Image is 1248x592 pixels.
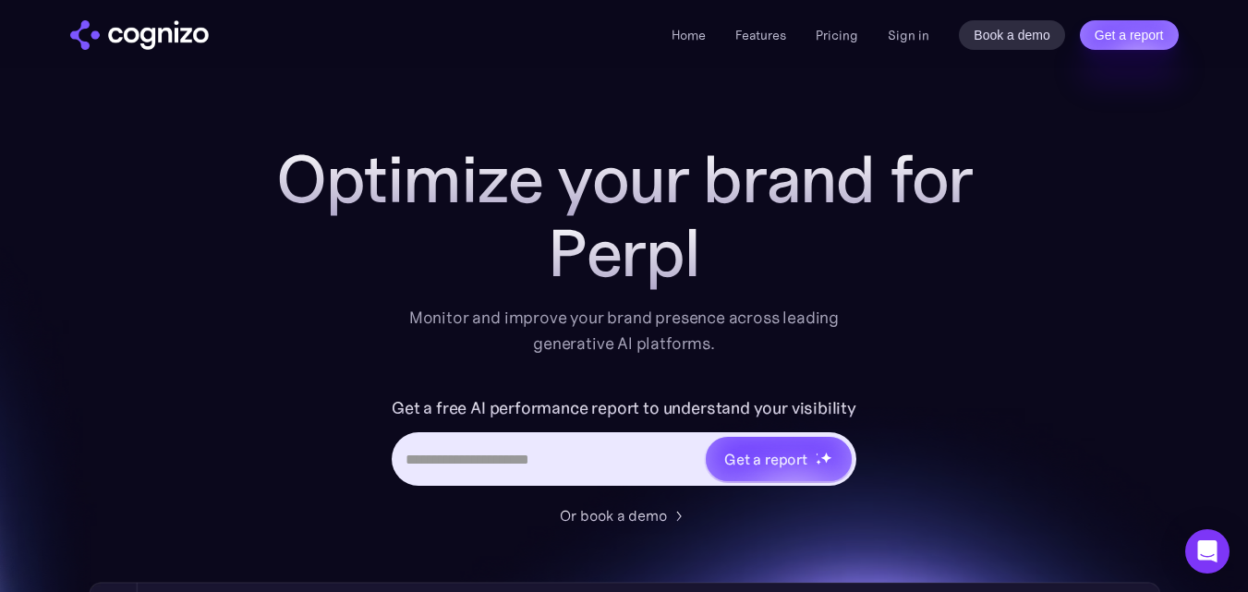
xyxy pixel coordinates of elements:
div: Open Intercom Messenger [1185,529,1230,574]
div: Monitor and improve your brand presence across leading generative AI platforms. [397,305,852,356]
a: Features [735,27,786,43]
a: Get a report [1080,20,1179,50]
div: Get a report [724,448,807,470]
img: star [816,453,818,455]
a: Sign in [888,24,929,46]
a: Get a reportstarstarstar [704,435,854,483]
label: Get a free AI performance report to understand your visibility [392,393,856,423]
img: cognizo logo [70,20,209,50]
h1: Optimize your brand for [255,142,994,216]
a: Or book a demo [560,504,689,526]
div: Or book a demo [560,504,667,526]
form: Hero URL Input Form [392,393,856,495]
img: star [820,452,832,464]
div: Perpl [255,216,994,290]
img: star [816,459,822,465]
a: Book a demo [959,20,1065,50]
a: home [70,20,209,50]
a: Pricing [816,27,858,43]
a: Home [672,27,706,43]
